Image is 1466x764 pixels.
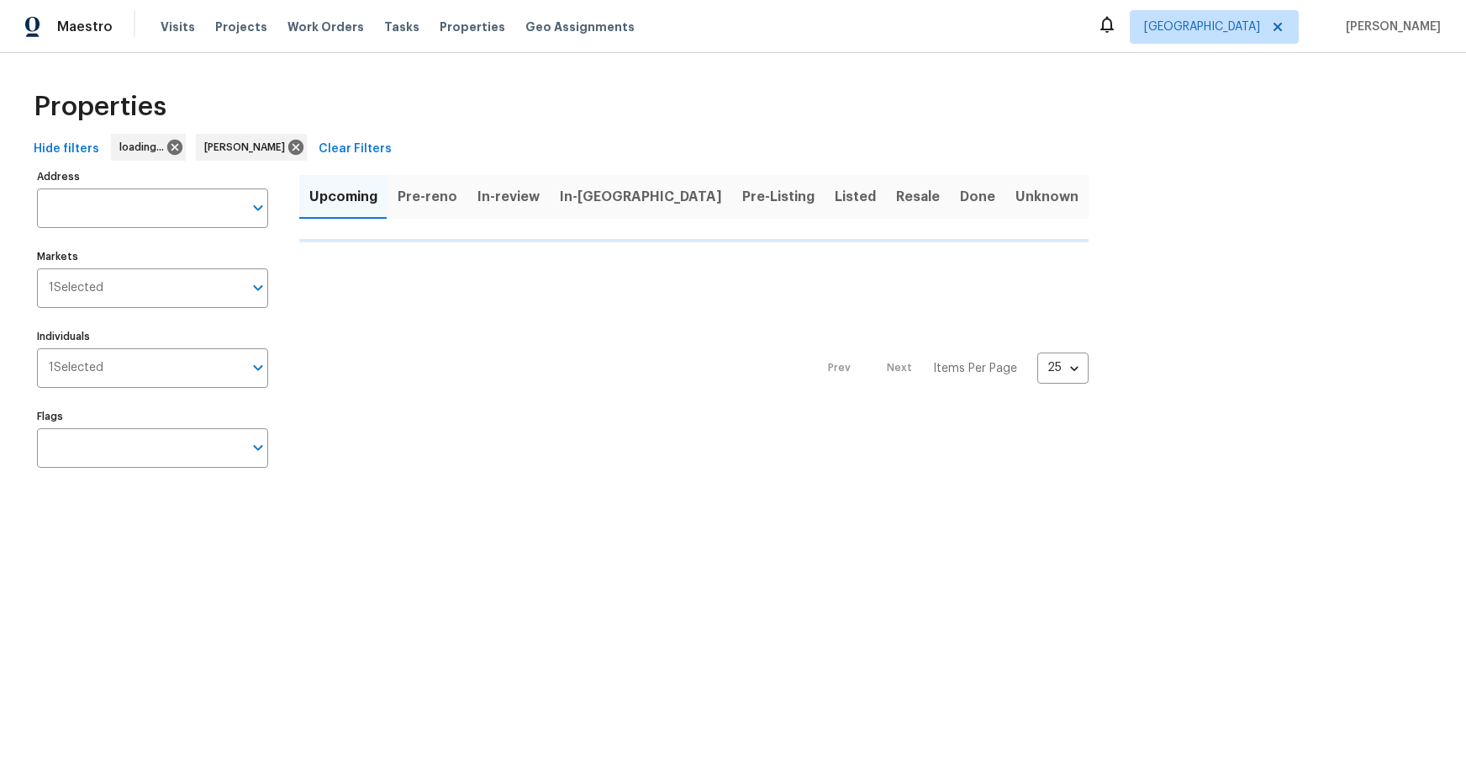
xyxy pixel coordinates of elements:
label: Flags [37,411,268,422]
span: Listed [835,185,876,209]
label: Address [37,172,268,182]
span: Projects [215,19,267,35]
span: [PERSON_NAME] [1339,19,1441,35]
span: Properties [440,19,505,35]
nav: Pagination Navigation [812,252,1089,485]
span: Properties [34,98,166,115]
span: In-review [477,185,540,209]
span: Pre-reno [398,185,457,209]
span: Upcoming [309,185,377,209]
span: loading... [119,139,171,156]
button: Clear Filters [312,134,398,165]
span: In-[GEOGRAPHIC_DATA] [560,185,722,209]
span: 1 Selected [49,361,103,375]
span: Tasks [384,21,419,33]
button: Open [246,356,270,379]
button: Open [246,276,270,300]
button: Open [246,436,270,459]
span: Work Orders [287,19,364,35]
span: Maestro [57,19,113,35]
span: Visits [161,19,195,35]
p: Items Per Page [933,360,1017,377]
div: 25 [1037,346,1089,390]
label: Individuals [37,332,268,342]
div: loading... [111,134,186,161]
button: Open [246,196,270,220]
span: [PERSON_NAME] [204,139,292,156]
span: Done [960,185,995,209]
span: Clear Filters [319,139,392,160]
label: Markets [37,252,268,262]
div: [PERSON_NAME] [196,134,307,161]
span: Hide filters [34,139,99,160]
span: Geo Assignments [525,19,635,35]
button: Hide filters [27,134,106,165]
span: Pre-Listing [742,185,815,209]
span: [GEOGRAPHIC_DATA] [1144,19,1260,35]
span: 1 Selected [49,281,103,295]
span: Resale [896,185,940,209]
span: Unknown [1015,185,1078,209]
